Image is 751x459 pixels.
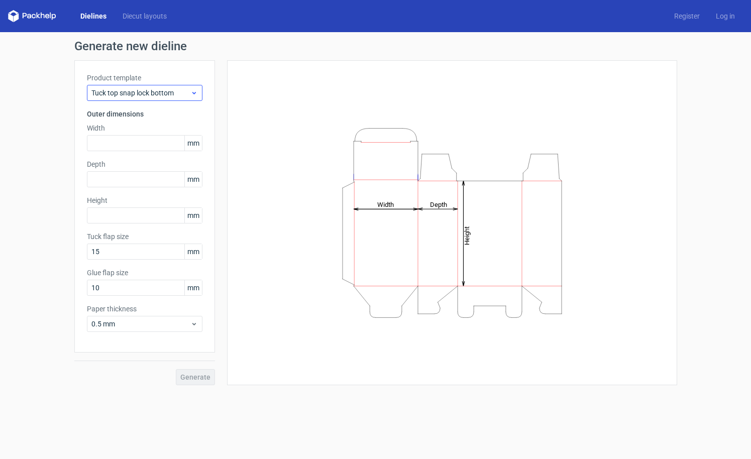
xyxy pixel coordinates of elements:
[430,200,447,208] tspan: Depth
[184,208,202,223] span: mm
[87,123,202,133] label: Width
[377,200,393,208] tspan: Width
[91,88,190,98] span: Tuck top snap lock bottom
[72,11,115,21] a: Dielines
[87,159,202,169] label: Depth
[115,11,175,21] a: Diecut layouts
[87,304,202,314] label: Paper thickness
[184,244,202,259] span: mm
[87,73,202,83] label: Product template
[666,11,708,21] a: Register
[87,109,202,119] h3: Outer dimensions
[463,226,471,245] tspan: Height
[87,268,202,278] label: Glue flap size
[708,11,743,21] a: Log in
[87,232,202,242] label: Tuck flap size
[74,40,677,52] h1: Generate new dieline
[91,319,190,329] span: 0.5 mm
[184,172,202,187] span: mm
[184,136,202,151] span: mm
[87,195,202,205] label: Height
[184,280,202,295] span: mm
